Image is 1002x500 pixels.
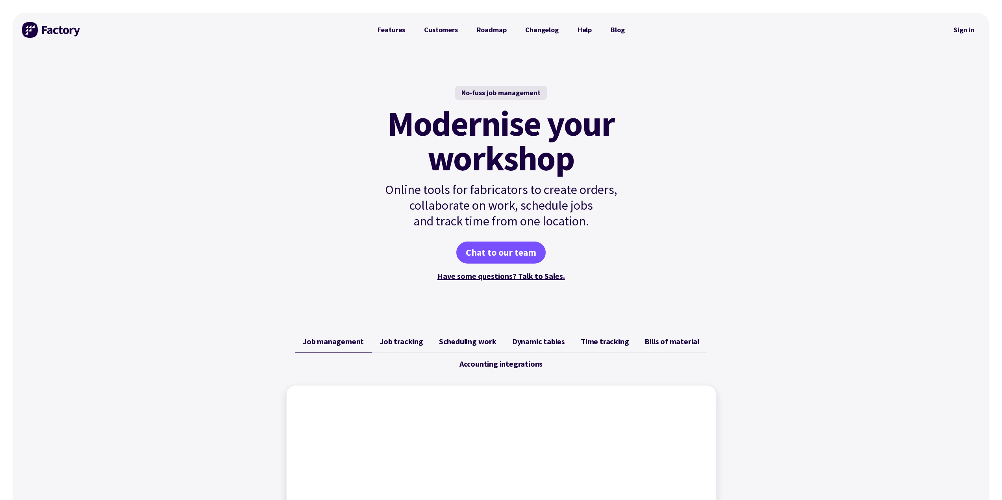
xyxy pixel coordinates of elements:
[467,22,516,38] a: Roadmap
[601,22,634,38] a: Blog
[22,22,81,38] img: Factory
[380,337,423,346] span: Job tracking
[459,359,543,369] span: Accounting integrations
[415,22,467,38] a: Customers
[303,337,364,346] span: Job management
[439,337,496,346] span: Scheduling work
[568,22,601,38] a: Help
[516,22,568,38] a: Changelog
[456,242,546,264] a: Chat to our team
[455,86,547,100] div: No-fuss job management
[948,21,980,39] nav: Secondary Navigation
[368,22,634,38] nav: Primary Navigation
[437,271,565,281] a: Have some questions? Talk to Sales.
[368,22,415,38] a: Features
[368,182,634,229] p: Online tools for fabricators to create orders, collaborate on work, schedule jobs and track time ...
[581,337,629,346] span: Time tracking
[512,337,565,346] span: Dynamic tables
[948,21,980,39] a: Sign in
[645,337,699,346] span: Bills of material
[387,106,615,175] mark: Modernise your workshop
